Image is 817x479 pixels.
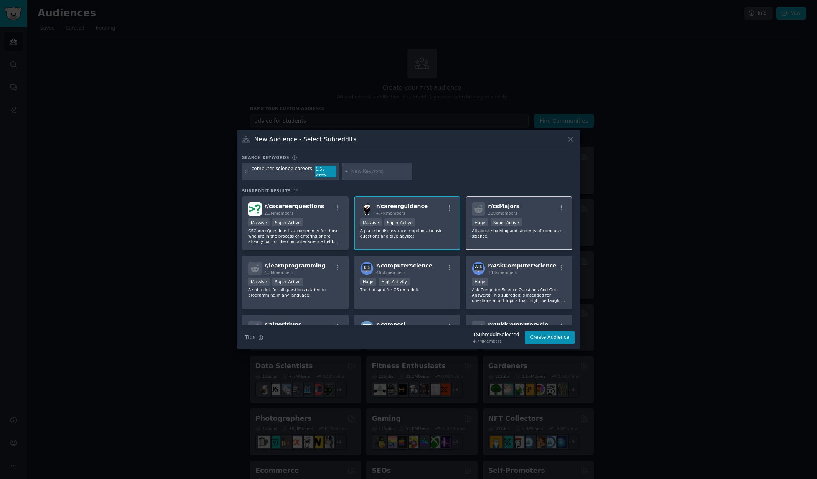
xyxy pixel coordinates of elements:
span: 143k members [488,270,517,275]
p: The hot spot for CS on reddit. [360,287,455,292]
img: computerscience [360,262,374,275]
div: Super Active [272,218,303,226]
span: r/ cscareerquestions [264,203,324,209]
h3: Search keywords [242,155,289,160]
p: A place to discuss career options, to ask questions and give advice! [360,228,455,239]
div: Super Active [384,218,415,226]
img: careerguidance [360,202,374,216]
p: CSCareerQuestions is a community for those who are in the process of entering or are already part... [248,228,343,244]
span: r/ learnprogramming [264,262,326,269]
span: 465k members [376,270,405,275]
p: Ask Computer Science Questions And Get Answers! This subreddit is intended for questions about to... [472,287,566,303]
span: 4.3M members [264,270,293,275]
span: r/ compsci [376,322,405,328]
span: 4.7M members [376,211,405,215]
div: Huge [472,278,488,286]
span: 389k members [488,211,517,215]
span: Subreddit Results [242,188,291,194]
span: 19 [293,189,299,193]
span: r/ careerguidance [376,203,428,209]
p: A subreddit for all questions related to programming in any language. [248,287,343,298]
img: compsci [360,321,374,334]
div: 1.6 / week [315,166,336,178]
span: r/ AskComputerScience [488,262,557,269]
div: Massive [360,218,382,226]
button: Create Audience [525,331,575,344]
span: r/ csMajors [488,203,519,209]
img: AskComputerScience [472,262,485,275]
div: 4.7M Members [473,338,519,344]
div: Massive [248,218,270,226]
h3: New Audience - Select Subreddits [254,135,356,143]
div: Super Active [272,278,303,286]
p: All about studying and students of computer science. [472,228,566,239]
div: 1 Subreddit Selected [473,331,519,338]
div: Huge [472,218,488,226]
img: cscareerquestions [248,202,262,216]
button: Tips [242,331,266,344]
span: r/ computerscience [376,262,432,269]
div: Huge [360,278,376,286]
span: 2.3M members [264,211,293,215]
span: r/ algorithms [264,322,301,328]
div: Super Active [491,218,522,226]
span: Tips [245,333,255,341]
div: High Activity [379,278,410,286]
div: Massive [248,278,270,286]
input: New Keyword [351,168,409,175]
div: computer science careers [252,166,312,178]
span: r/ AnkiComputerScience [488,322,559,328]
